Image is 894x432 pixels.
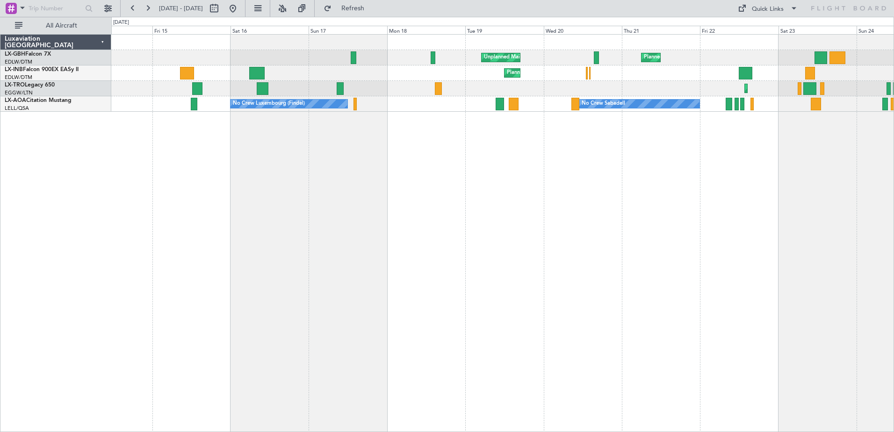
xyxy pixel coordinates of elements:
a: LX-AOACitation Mustang [5,98,72,103]
a: LX-TROLegacy 650 [5,82,55,88]
div: Planned Maint Nice ([GEOGRAPHIC_DATA]) [644,50,748,65]
div: No Crew Sabadell [582,97,625,111]
a: EDLW/DTM [5,58,32,65]
div: Tue 19 [465,26,543,34]
span: LX-GBH [5,51,25,57]
div: Wed 20 [544,26,622,34]
a: EDLW/DTM [5,74,32,81]
span: LX-AOA [5,98,26,103]
div: No Crew Luxembourg (Findel) [233,97,305,111]
span: LX-INB [5,67,23,72]
div: Mon 18 [387,26,465,34]
div: Fri 15 [152,26,231,34]
div: Thu 14 [74,26,152,34]
span: All Aircraft [24,22,99,29]
div: Fri 22 [700,26,778,34]
a: LX-GBHFalcon 7X [5,51,51,57]
a: LELL/QSA [5,105,29,112]
div: Planned Maint Geneva (Cointrin) [507,66,584,80]
div: Unplanned Maint [GEOGRAPHIC_DATA] ([GEOGRAPHIC_DATA]) [484,50,638,65]
div: Thu 21 [622,26,700,34]
span: [DATE] - [DATE] [159,4,203,13]
div: Quick Links [752,5,784,14]
a: EGGW/LTN [5,89,33,96]
input: Trip Number [29,1,82,15]
button: All Aircraft [10,18,101,33]
button: Quick Links [733,1,802,16]
div: Sat 16 [231,26,309,34]
span: Refresh [333,5,373,12]
div: Sat 23 [779,26,857,34]
a: LX-INBFalcon 900EX EASy II [5,67,79,72]
span: LX-TRO [5,82,25,88]
div: [DATE] [113,19,129,27]
div: Sun 17 [309,26,387,34]
button: Refresh [319,1,375,16]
